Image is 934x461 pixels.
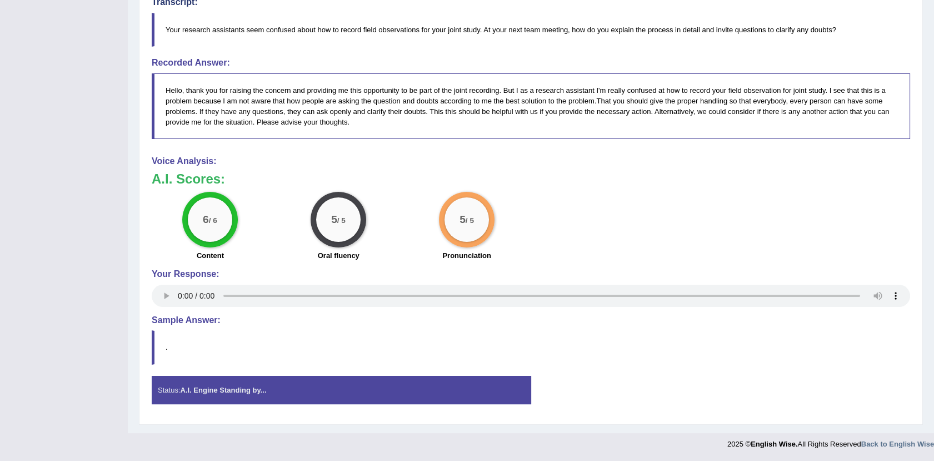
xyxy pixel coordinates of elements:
[318,250,359,261] label: Oral fluency
[861,440,934,448] a: Back to English Wise
[197,250,224,261] label: Content
[152,156,910,166] h4: Voice Analysis:
[203,214,209,226] big: 6
[152,73,910,139] blockquote: Hello, thank you for raising the concern and providing me this opportunity to be part of the join...
[466,216,474,225] small: / 5
[727,433,934,449] div: 2025 © All Rights Reserved
[180,386,266,394] strong: A.I. Engine Standing by...
[152,171,225,186] b: A.I. Scores:
[152,315,910,325] h4: Sample Answer:
[459,214,466,226] big: 5
[152,13,910,47] blockquote: Your research assistants seem confused about how to record field observations for your joint stud...
[209,216,217,225] small: / 6
[152,330,910,364] blockquote: .
[331,214,337,226] big: 5
[152,269,910,279] h4: Your Response:
[152,58,910,68] h4: Recorded Answer:
[152,376,531,404] div: Status:
[442,250,491,261] label: Pronunciation
[751,440,797,448] strong: English Wise.
[337,216,346,225] small: / 5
